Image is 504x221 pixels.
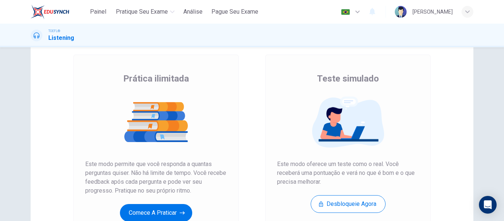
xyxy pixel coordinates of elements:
[208,5,261,18] button: Pague Seu Exame
[412,7,453,16] div: [PERSON_NAME]
[48,34,74,42] h1: Listening
[211,7,258,16] span: Pague Seu Exame
[183,7,203,16] span: Análise
[123,73,189,84] span: Prática ilimitada
[395,6,407,18] img: Profile picture
[85,160,227,195] span: Este modo permite que você responda a quantas perguntas quiser. Não há limite de tempo. Você rece...
[90,7,106,16] span: Painel
[86,5,110,18] button: Painel
[479,196,497,214] div: Open Intercom Messenger
[180,5,206,18] button: Análise
[48,28,60,34] span: TOEFL®
[31,4,86,19] a: EduSynch logo
[317,73,379,84] span: Teste simulado
[277,160,419,186] span: Este modo oferece um teste como o real. Você receberá uma pontuação e verá no que é bom e o que p...
[113,5,177,18] button: Pratique seu exame
[341,9,350,15] img: pt
[116,7,168,16] span: Pratique seu exame
[31,4,69,19] img: EduSynch logo
[311,195,386,213] button: Desbloqueie agora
